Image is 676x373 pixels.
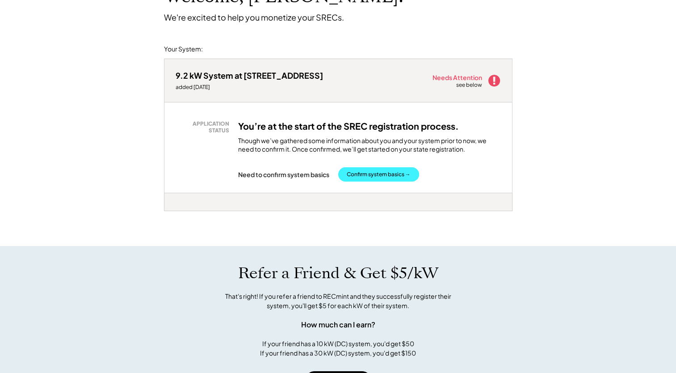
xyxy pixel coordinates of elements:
div: That's right! If you refer a friend to RECmint and they successfully register their system, you'l... [215,292,461,310]
div: Though we’ve gathered some information about you and your system prior to now, we need to confirm... [238,136,501,154]
div: Your System: [164,45,203,54]
div: 9.2 kW System at [STREET_ADDRESS] [176,70,323,81]
div: APPLICATION STATUS [180,120,229,134]
div: Needs Attention [432,74,483,81]
div: Need to confirm system basics [238,170,329,178]
button: Confirm system basics → [338,167,419,182]
div: How much can I earn? [301,319,375,330]
div: added [DATE] [176,84,323,91]
div: see below [456,81,483,89]
div: We're excited to help you monetize your SRECs. [164,12,344,22]
div: If your friend has a 10 kW (DC) system, you'd get $50 If your friend has a 30 kW (DC) system, you... [260,339,416,358]
h3: You’re at the start of the SREC registration process. [238,120,459,132]
div: 9y2adksv - MD 1.5x (BT) [164,211,193,215]
h1: Refer a Friend & Get $5/kW [238,264,438,283]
